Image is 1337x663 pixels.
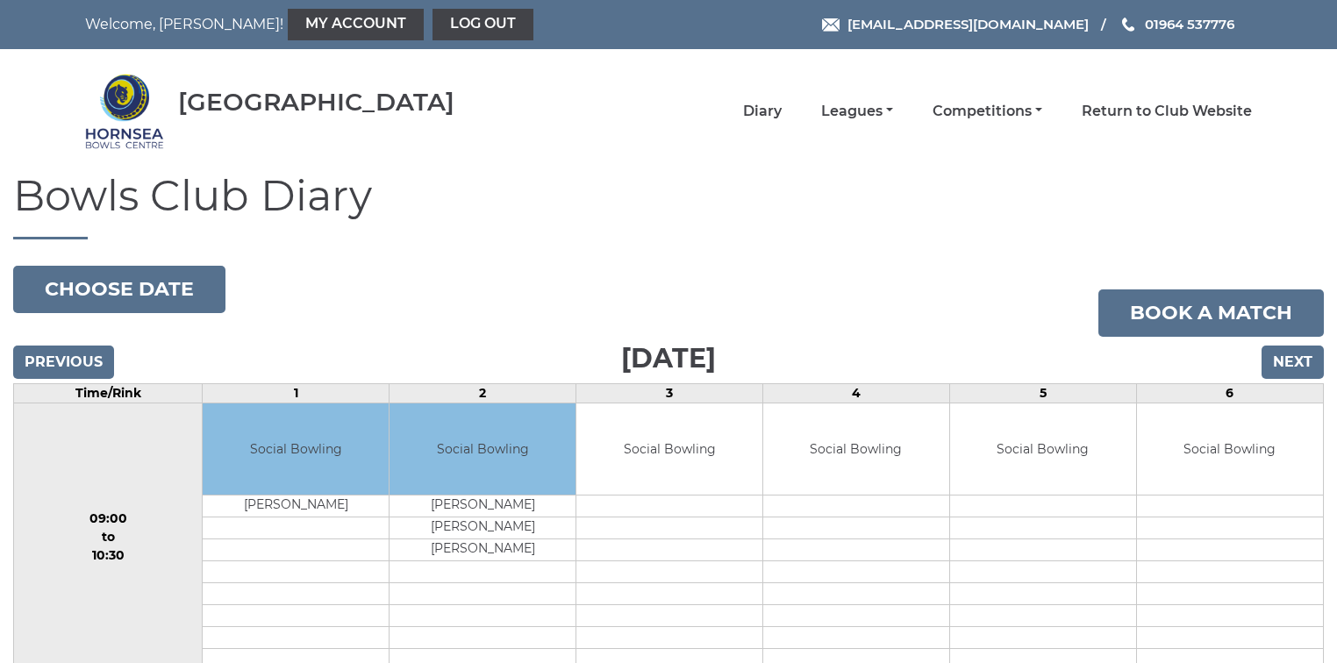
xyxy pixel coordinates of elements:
td: [PERSON_NAME] [390,517,576,539]
img: Email [822,18,840,32]
a: Diary [743,102,782,121]
td: Social Bowling [763,403,949,495]
td: Social Bowling [1137,403,1323,495]
a: Phone us 01964 537776 [1119,14,1234,34]
td: 6 [1136,383,1323,403]
a: My Account [288,9,424,40]
nav: Welcome, [PERSON_NAME]! [85,9,556,40]
td: [PERSON_NAME] [390,539,576,561]
a: Return to Club Website [1082,102,1252,121]
td: Time/Rink [14,383,203,403]
h1: Bowls Club Diary [13,173,1324,239]
td: 5 [949,383,1136,403]
td: 1 [203,383,390,403]
td: Social Bowling [950,403,1136,495]
a: Competitions [933,102,1042,121]
div: [GEOGRAPHIC_DATA] [178,89,454,116]
span: 01964 537776 [1145,16,1234,32]
img: Hornsea Bowls Centre [85,72,164,151]
a: Book a match [1098,289,1324,337]
td: 4 [763,383,950,403]
input: Previous [13,346,114,379]
a: Log out [433,9,533,40]
td: 2 [390,383,576,403]
a: Leagues [821,102,893,121]
span: [EMAIL_ADDRESS][DOMAIN_NAME] [847,16,1089,32]
td: 3 [576,383,763,403]
td: [PERSON_NAME] [390,495,576,517]
a: Email [EMAIL_ADDRESS][DOMAIN_NAME] [822,14,1089,34]
input: Next [1262,346,1324,379]
td: Social Bowling [390,403,576,495]
td: Social Bowling [203,403,389,495]
img: Phone us [1122,18,1134,32]
td: Social Bowling [576,403,762,495]
button: Choose date [13,266,225,313]
td: [PERSON_NAME] [203,495,389,517]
